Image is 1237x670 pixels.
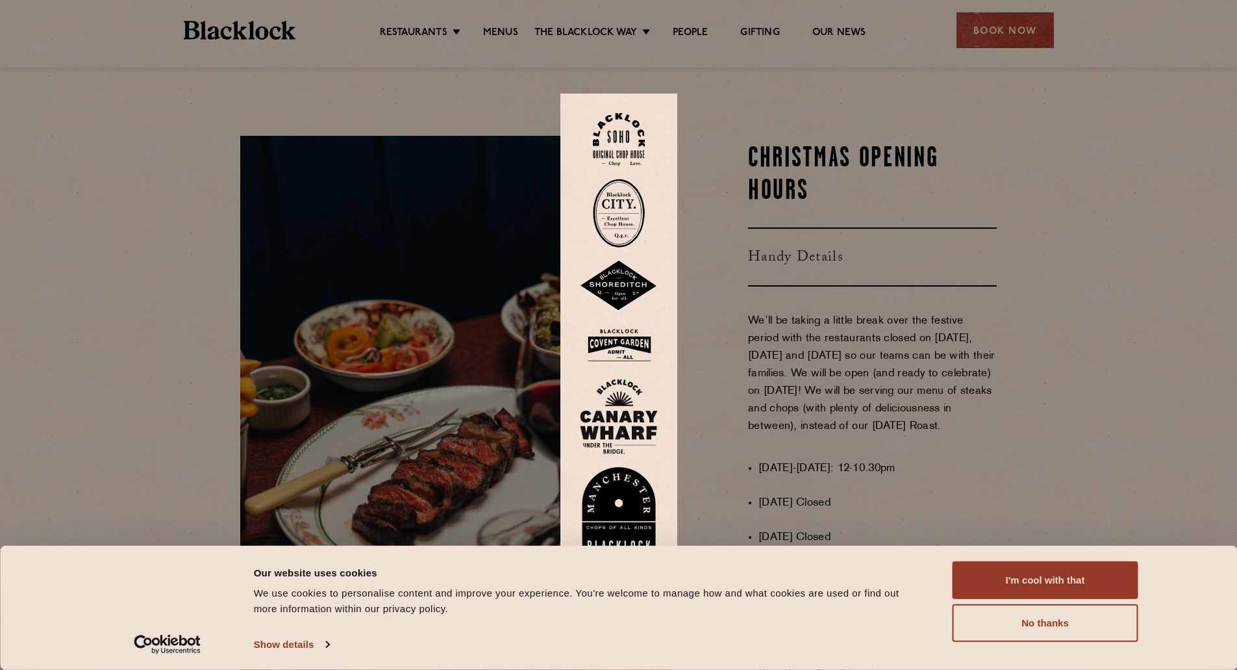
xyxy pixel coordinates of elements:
[953,561,1138,599] button: I'm cool with that
[580,324,658,367] img: BLA_1470_CoventGarden_Website_Solid.svg
[593,179,645,248] img: City-stamp-default.svg
[254,635,329,654] a: Show details
[580,467,658,557] img: BL_Manchester_Logo-bleed.png
[580,379,658,454] img: BL_CW_Logo_Website.svg
[110,635,224,654] a: Usercentrics Cookiebot - opens in a new window
[580,261,658,311] img: Shoreditch-stamp-v2-default.svg
[254,565,923,580] div: Our website uses cookies
[254,586,923,617] div: We use cookies to personalise content and improve your experience. You're welcome to manage how a...
[953,604,1138,642] button: No thanks
[593,113,645,166] img: Soho-stamp-default.svg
